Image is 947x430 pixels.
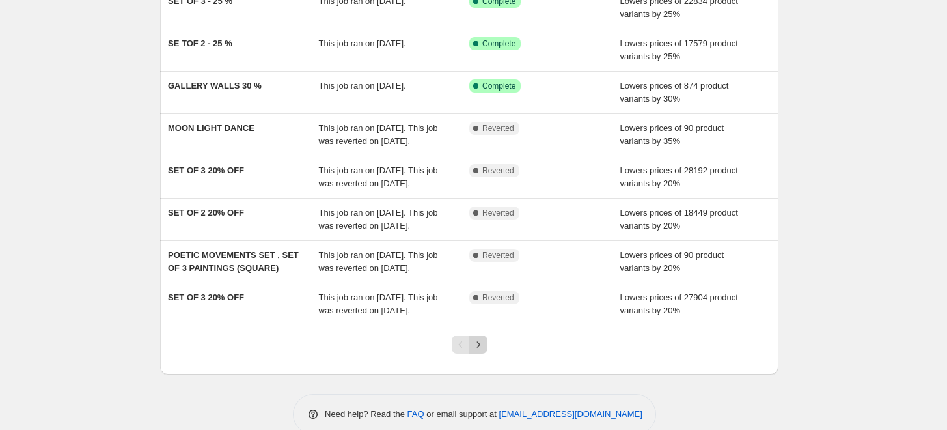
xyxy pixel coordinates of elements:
span: Reverted [482,123,514,134]
span: POETIC MOVEMENTS SET , SET OF 3 PAINTINGS (SQUARE) [168,250,299,273]
span: Complete [482,81,515,91]
span: Complete [482,38,515,49]
span: Need help? Read the [325,409,407,419]
span: MOON LIGHT DANCE [168,123,254,133]
span: This job ran on [DATE]. This job was reverted on [DATE]. [319,123,438,146]
button: Next [469,336,487,354]
span: This job ran on [DATE]. [319,81,406,91]
span: Lowers prices of 28192 product variants by 20% [620,165,738,188]
span: This job ran on [DATE]. This job was reverted on [DATE]. [319,208,438,231]
nav: Pagination [452,336,487,354]
span: Reverted [482,293,514,303]
span: Lowers prices of 27904 product variants by 20% [620,293,738,315]
span: SET OF 3 20% OFF [168,293,244,302]
span: This job ran on [DATE]. This job was reverted on [DATE]. [319,250,438,273]
span: Lowers prices of 90 product variants by 20% [620,250,724,273]
span: GALLERY WALLS 30 % [168,81,262,91]
span: SE TOF 2 - 25 % [168,38,232,48]
span: Lowers prices of 874 product variants by 30% [620,81,729,104]
span: Lowers prices of 17579 product variants by 25% [620,38,738,61]
span: Lowers prices of 18449 product variants by 20% [620,208,738,231]
span: Reverted [482,250,514,261]
span: SET OF 2 20% OFF [168,208,244,218]
a: FAQ [407,409,424,419]
span: Reverted [482,208,514,218]
span: This job ran on [DATE]. This job was reverted on [DATE]. [319,293,438,315]
span: Lowers prices of 90 product variants by 35% [620,123,724,146]
span: or email support at [424,409,499,419]
span: Reverted [482,165,514,176]
span: This job ran on [DATE]. [319,38,406,48]
a: [EMAIL_ADDRESS][DOMAIN_NAME] [499,409,642,419]
span: This job ran on [DATE]. This job was reverted on [DATE]. [319,165,438,188]
span: SET OF 3 20% OFF [168,165,244,175]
